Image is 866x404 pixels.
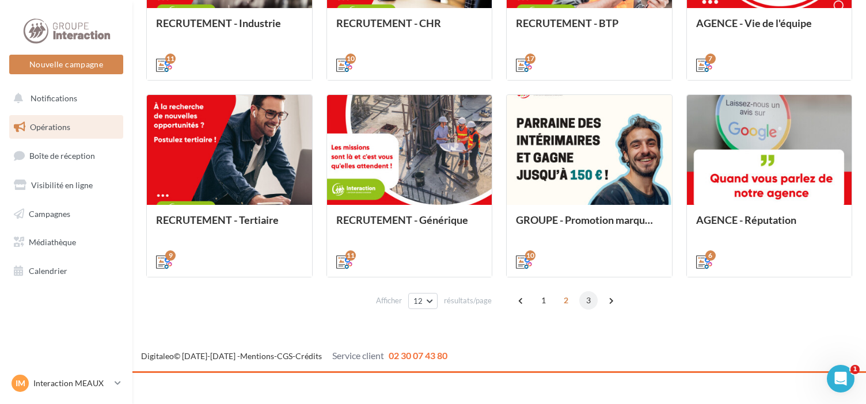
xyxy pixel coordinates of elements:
[7,86,121,110] button: Notifications
[376,295,402,306] span: Afficher
[408,293,438,309] button: 12
[9,55,123,74] button: Nouvelle campagne
[525,250,535,261] div: 10
[29,266,67,276] span: Calendrier
[9,372,123,394] a: IM Interaction MEAUX
[7,202,126,226] a: Campagnes
[516,214,663,237] div: GROUPE - Promotion marques et offres
[525,54,535,64] div: 17
[165,54,176,64] div: 11
[336,17,483,40] div: RECRUTEMENT - CHR
[31,93,77,103] span: Notifications
[389,350,447,361] span: 02 30 07 43 80
[31,180,93,190] span: Visibilité en ligne
[557,291,575,310] span: 2
[336,214,483,237] div: RECRUTEMENT - Générique
[850,365,860,374] span: 1
[696,214,843,237] div: AGENCE - Réputation
[7,115,126,139] a: Opérations
[696,17,843,40] div: AGENCE - Vie de l'équipe
[345,250,356,261] div: 11
[444,295,492,306] span: résultats/page
[7,173,126,197] a: Visibilité en ligne
[827,365,854,392] iframe: Intercom live chat
[7,143,126,168] a: Boîte de réception
[516,17,663,40] div: RECRUTEMENT - BTP
[156,17,303,40] div: RECRUTEMENT - Industrie
[705,54,716,64] div: 7
[332,350,384,361] span: Service client
[29,208,70,218] span: Campagnes
[156,214,303,237] div: RECRUTEMENT - Tertiaire
[33,378,110,389] p: Interaction MEAUX
[579,291,598,310] span: 3
[29,237,76,247] span: Médiathèque
[30,122,70,132] span: Opérations
[345,54,356,64] div: 10
[16,378,25,389] span: IM
[277,351,293,361] a: CGS
[534,291,553,310] span: 1
[7,230,126,254] a: Médiathèque
[29,151,95,161] span: Boîte de réception
[165,250,176,261] div: 9
[705,250,716,261] div: 6
[141,351,174,361] a: Digitaleo
[413,296,423,306] span: 12
[240,351,274,361] a: Mentions
[141,351,447,361] span: © [DATE]-[DATE] - - -
[295,351,322,361] a: Crédits
[7,259,126,283] a: Calendrier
